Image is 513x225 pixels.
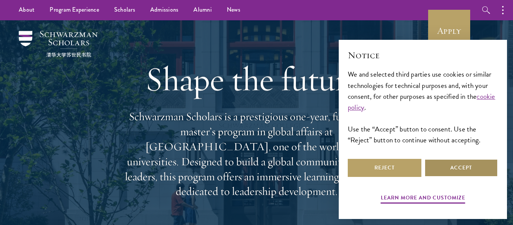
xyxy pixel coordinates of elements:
button: Learn more and customize [381,193,465,205]
h1: Shape the future. [121,58,392,100]
a: Apply [428,10,470,52]
a: cookie policy [348,91,495,113]
p: Schwarzman Scholars is a prestigious one-year, fully funded master’s program in global affairs at... [121,109,392,199]
h2: Notice [348,49,498,62]
button: Accept [424,159,498,177]
button: Reject [348,159,421,177]
img: Schwarzman Scholars [19,31,98,57]
div: We and selected third parties use cookies or similar technologies for technical purposes and, wit... [348,69,498,145]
